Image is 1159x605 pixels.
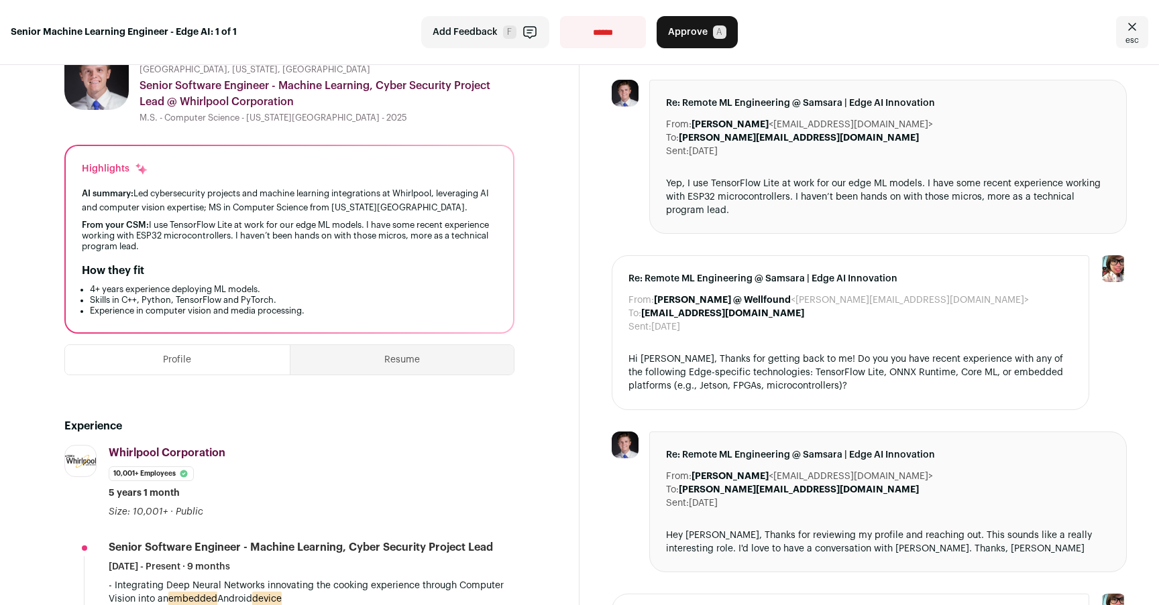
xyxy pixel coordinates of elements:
[82,220,149,229] span: From your CSM:
[11,25,237,39] strong: Senior Machine Learning Engineer - Edge AI: 1 of 1
[628,320,651,334] dt: Sent:
[713,25,726,39] span: A
[679,133,919,143] b: [PERSON_NAME][EMAIL_ADDRESS][DOMAIN_NAME]
[64,418,514,434] h2: Experience
[109,540,493,555] div: Senior Software Engineer - Machine Learning, Cyber Security Project Lead
[692,472,769,481] b: [PERSON_NAME]
[82,220,497,252] div: I use TensorFlow Lite at work for our edge ML models. I have some recent experience working with ...
[1100,255,1127,282] img: 14759586-medium_jpg
[140,78,514,110] div: Senior Software Engineer - Machine Learning, Cyber Security Project Lead @ Whirlpool Corporation
[666,118,692,131] dt: From:
[1125,35,1139,46] span: esc
[666,483,679,496] dt: To:
[65,345,290,375] button: Profile
[90,306,497,316] li: Experience in computer vision and media processing.
[82,186,497,214] div: Led cybersecurity projects and machine learning integrations at Whirlpool, leveraging AI and comp...
[666,96,1110,110] span: Re: Remote ML Engineering @ Samsara | Edge AI Innovation
[679,485,919,494] b: [PERSON_NAME][EMAIL_ADDRESS][DOMAIN_NAME]
[692,470,933,483] dd: <[EMAIL_ADDRESS][DOMAIN_NAME]>
[668,25,708,39] span: Approve
[176,507,203,517] span: Public
[628,293,654,307] dt: From:
[666,145,689,158] dt: Sent:
[689,145,718,158] dd: [DATE]
[65,455,96,468] img: 26c61dc002e96e95344e0b0f4644b3fc20cd42510588582e632b3932c9610906.png
[109,448,225,458] span: Whirlpool Corporation
[90,295,497,306] li: Skills in C++, Python, TensorFlow and PyTorch.
[170,505,173,519] span: ·
[612,80,639,107] img: e2f6a527a82632c182f5908c854e5ade4c8cdf044a67209dcb607dcda509349b.jpg
[628,272,1072,285] span: Re: Remote ML Engineering @ Samsara | Edge AI Innovation
[612,431,639,458] img: e2f6a527a82632c182f5908c854e5ade4c8cdf044a67209dcb607dcda509349b.jpg
[666,448,1110,462] span: Re: Remote ML Engineering @ Samsara | Edge AI Innovation
[109,560,230,574] span: [DATE] - Present · 9 months
[666,131,679,145] dt: To:
[140,64,370,75] span: [GEOGRAPHIC_DATA], [US_STATE], [GEOGRAPHIC_DATA]
[109,486,180,500] span: 5 years 1 month
[689,496,718,510] dd: [DATE]
[657,16,738,48] button: Approve A
[666,470,692,483] dt: From:
[503,25,516,39] span: F
[666,529,1110,555] div: Hey [PERSON_NAME], Thanks for reviewing my profile and reaching out. This sounds like a really in...
[666,496,689,510] dt: Sent:
[692,118,933,131] dd: <[EMAIL_ADDRESS][DOMAIN_NAME]>
[82,263,144,279] h2: How they fit
[64,46,129,110] img: e2f6a527a82632c182f5908c854e5ade4c8cdf044a67209dcb607dcda509349b.jpg
[82,189,133,198] span: AI summary:
[1116,16,1148,48] a: Close
[90,284,497,295] li: 4+ years experience deploying ML models.
[433,25,498,39] span: Add Feedback
[654,293,1029,307] dd: <[PERSON_NAME][EMAIL_ADDRESS][DOMAIN_NAME]>
[651,320,680,334] dd: [DATE]
[140,113,514,123] div: M.S. - Computer Science - [US_STATE][GEOGRAPHIC_DATA] - 2025
[692,120,769,129] b: [PERSON_NAME]
[290,345,514,375] button: Resume
[628,352,1072,393] div: Hi [PERSON_NAME], Thanks for getting back to me! Do you you have recent experience with any of th...
[82,162,148,176] div: Highlights
[109,507,168,517] span: Size: 10,001+
[654,295,791,305] b: [PERSON_NAME] @ Wellfound
[421,16,549,48] button: Add Feedback F
[641,309,804,318] b: [EMAIL_ADDRESS][DOMAIN_NAME]
[628,307,641,320] dt: To:
[666,177,1110,217] div: Yep, I use TensorFlow Lite at work for our edge ML models. I have some recent experience working ...
[109,466,194,481] li: 10,001+ employees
